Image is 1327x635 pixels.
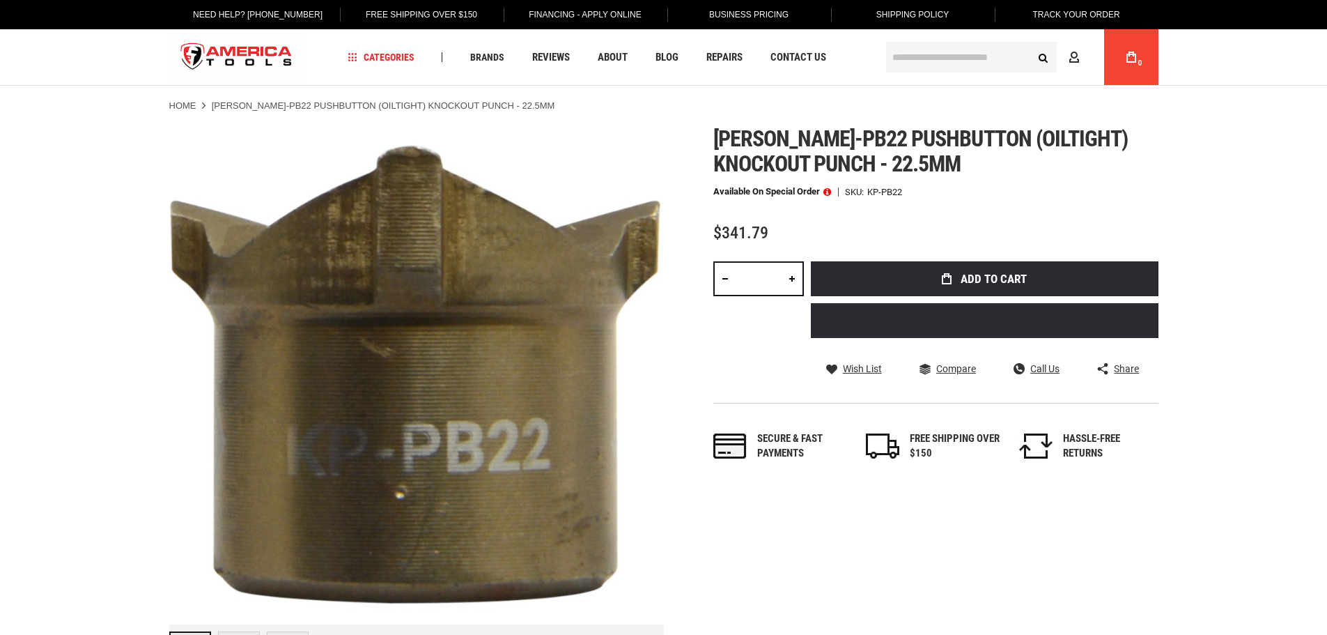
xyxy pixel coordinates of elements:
span: Contact Us [770,52,826,63]
a: Reviews [526,48,576,67]
span: Reviews [532,52,570,63]
img: payments [713,434,747,459]
a: Brands [464,48,511,67]
a: Repairs [700,48,749,67]
a: Contact Us [764,48,832,67]
a: Categories [341,48,421,67]
button: Search [1030,44,1057,70]
div: HASSLE-FREE RETURNS [1063,431,1154,461]
span: Call Us [1030,364,1060,374]
span: Categories [348,52,414,62]
span: [PERSON_NAME]-pb22 pushbutton (oiltight) knockout punch - 22.5mm [713,125,1128,177]
a: Blog [649,48,685,67]
a: store logo [169,31,304,84]
p: Available on Special Order [713,187,831,197]
span: Wish List [843,364,882,374]
span: Brands [470,52,504,62]
a: Compare [919,362,976,375]
a: 0 [1118,29,1144,85]
div: Secure & fast payments [757,431,848,461]
span: Share [1114,364,1139,374]
a: About [591,48,634,67]
span: Compare [936,364,976,374]
span: About [598,52,628,63]
span: Repairs [706,52,743,63]
span: Add to Cart [961,273,1027,285]
a: Home [169,100,196,112]
img: returns [1019,434,1053,459]
span: Blog [655,52,678,63]
button: Add to Cart [811,261,1158,296]
img: shipping [866,434,899,459]
a: Call Us [1014,362,1060,375]
div: FREE SHIPPING OVER $150 [910,431,1000,461]
strong: SKU [845,188,867,197]
div: KP-PB22 [867,188,902,197]
strong: [PERSON_NAME]-PB22 PUSHBUTTON (OILTIGHT) KNOCKOUT PUNCH - 22.5MM [212,100,555,111]
span: $341.79 [713,223,768,243]
img: America Tools [169,31,304,84]
img: main product photo [169,126,664,621]
a: Wish List [826,362,882,375]
span: 0 [1138,59,1142,67]
span: Shipping Policy [876,10,949,20]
